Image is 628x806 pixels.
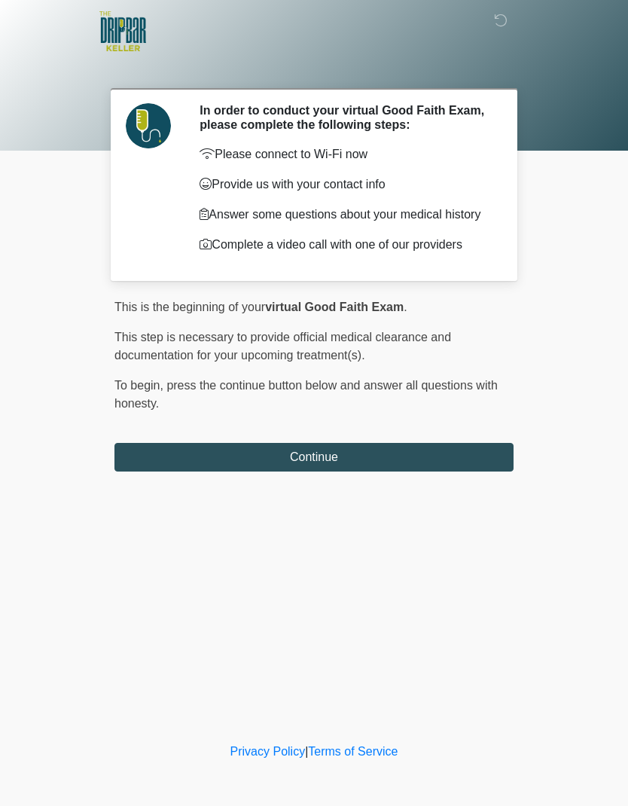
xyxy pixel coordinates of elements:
[99,11,146,51] img: The DRIPBaR - Keller Logo
[200,206,491,224] p: Answer some questions about your medical history
[103,54,525,82] h1: ‎ ‎
[114,301,265,313] span: This is the beginning of your
[200,145,491,163] p: Please connect to Wi-Fi now
[404,301,407,313] span: .
[114,331,451,362] span: This step is necessary to provide official medical clearance and documentation for your upcoming ...
[200,176,491,194] p: Provide us with your contact info
[230,745,306,758] a: Privacy Policy
[265,301,404,313] strong: virtual Good Faith Exam
[114,443,514,472] button: Continue
[200,103,491,132] h2: In order to conduct your virtual Good Faith Exam, please complete the following steps:
[126,103,171,148] img: Agent Avatar
[114,379,166,392] span: To begin,
[114,379,498,410] span: press the continue button below and answer all questions with honesty.
[200,236,491,254] p: Complete a video call with one of our providers
[308,745,398,758] a: Terms of Service
[305,745,308,758] a: |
